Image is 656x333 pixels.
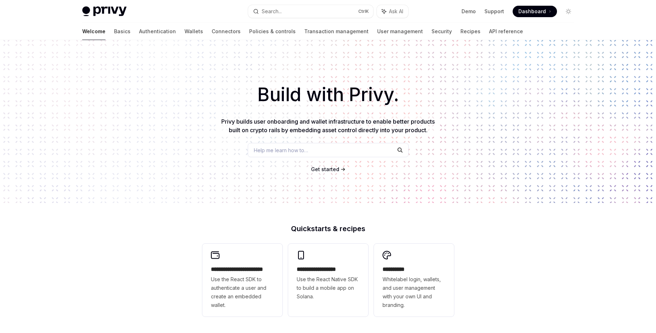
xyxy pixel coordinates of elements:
a: Recipes [460,23,480,40]
a: User management [377,23,423,40]
a: Wallets [184,23,203,40]
a: Demo [462,8,476,15]
a: **** **** **** ***Use the React Native SDK to build a mobile app on Solana. [288,244,368,317]
span: Privy builds user onboarding and wallet infrastructure to enable better products built on crypto ... [221,118,435,134]
a: Policies & controls [249,23,296,40]
a: Connectors [212,23,241,40]
span: Ask AI [389,8,403,15]
a: API reference [489,23,523,40]
h2: Quickstarts & recipes [202,225,454,232]
button: Search...CtrlK [248,5,373,18]
a: Support [484,8,504,15]
span: Ctrl K [358,9,369,14]
div: Search... [262,7,282,16]
a: Dashboard [513,6,557,17]
img: light logo [82,6,127,16]
a: Get started [311,166,339,173]
button: Ask AI [377,5,408,18]
span: Get started [311,166,339,172]
span: Dashboard [518,8,546,15]
a: Transaction management [304,23,369,40]
a: Basics [114,23,130,40]
a: Security [431,23,452,40]
h1: Build with Privy. [11,81,645,109]
span: Use the React Native SDK to build a mobile app on Solana. [297,275,360,301]
span: Use the React SDK to authenticate a user and create an embedded wallet. [211,275,274,309]
a: Authentication [139,23,176,40]
a: **** *****Whitelabel login, wallets, and user management with your own UI and branding. [374,244,454,317]
button: Toggle dark mode [563,6,574,17]
span: Whitelabel login, wallets, and user management with your own UI and branding. [383,275,445,309]
span: Help me learn how to… [254,146,308,154]
a: Welcome [82,23,105,40]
